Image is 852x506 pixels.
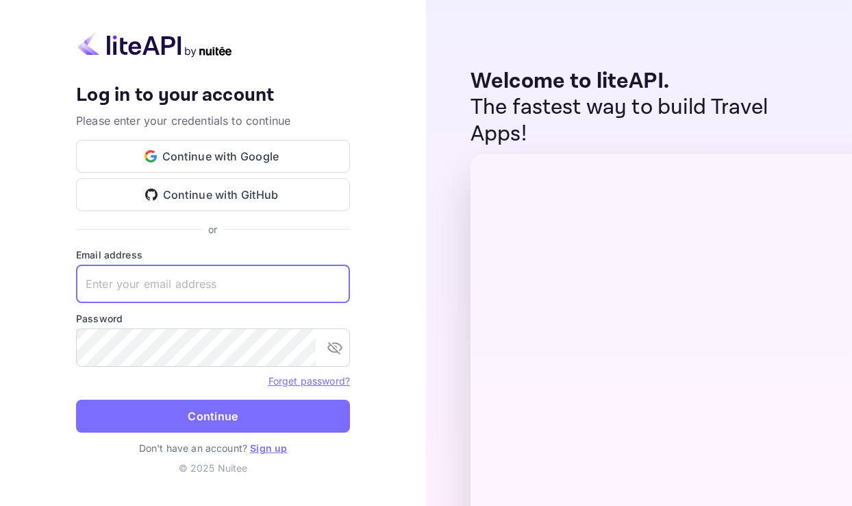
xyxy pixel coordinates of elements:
[471,69,825,95] p: Welcome to liteAPI.
[321,334,349,361] button: toggle password visibility
[76,84,350,108] h4: Log in to your account
[208,222,217,237] p: or
[471,95,825,147] p: The fastest way to build Travel Apps!
[76,461,350,475] p: © 2025 Nuitee
[76,31,234,58] img: liteapi
[250,442,287,454] a: Sign up
[76,265,350,303] input: Enter your email address
[76,400,350,433] button: Continue
[76,178,350,211] button: Continue with GitHub
[76,112,350,129] p: Please enter your credentials to continue
[268,375,350,387] a: Forget password?
[268,374,350,387] a: Forget password?
[76,441,350,455] p: Don't have an account?
[76,140,350,173] button: Continue with Google
[76,311,350,326] label: Password
[76,248,350,262] label: Email address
